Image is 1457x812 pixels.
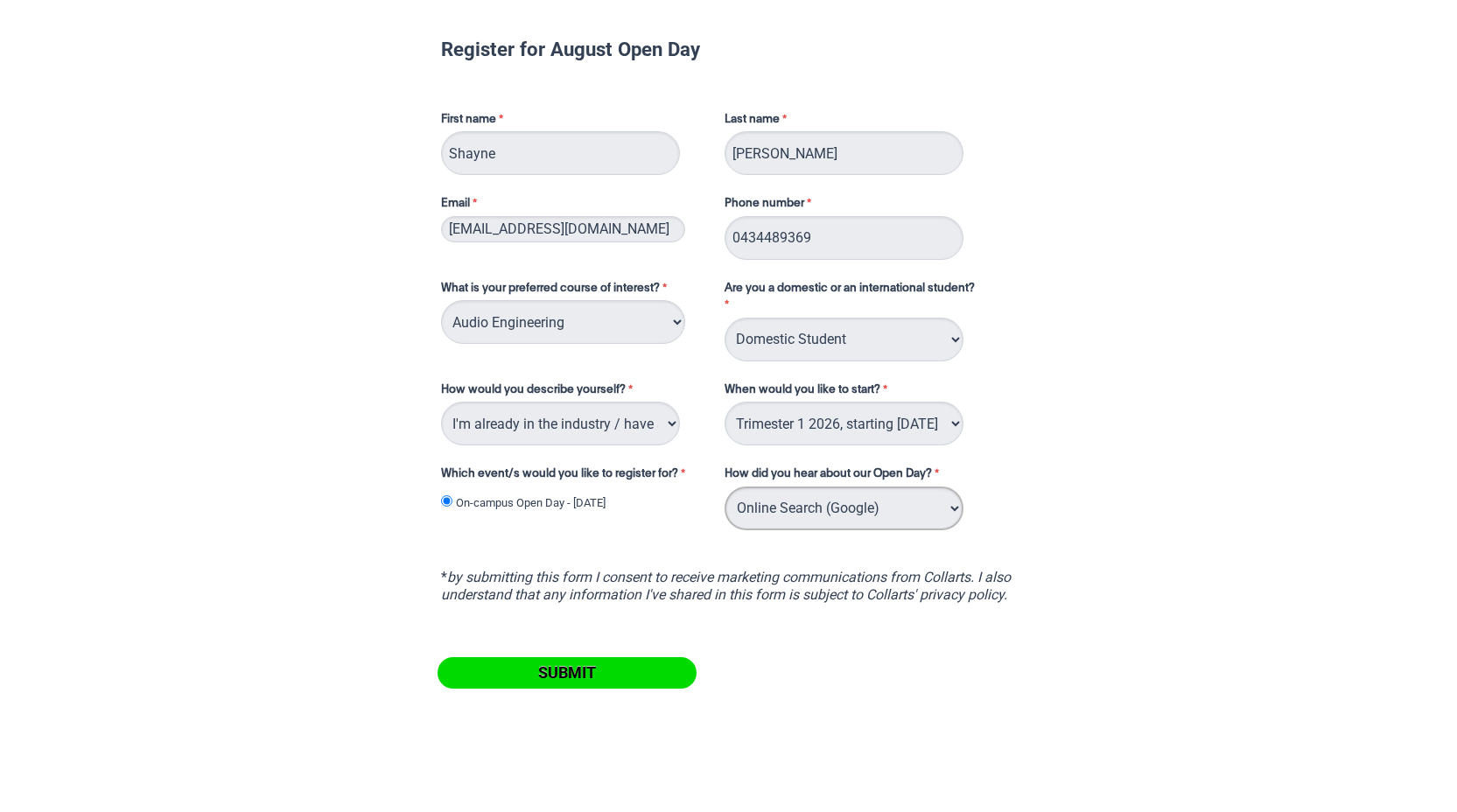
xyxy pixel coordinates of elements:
[441,111,707,132] label: First name
[456,494,606,512] label: On-campus Open Day - [DATE]
[725,216,963,260] input: Phone number
[725,111,791,132] label: Last name
[725,318,963,361] select: Are you a domestic or an international student?
[441,216,685,242] input: Email
[441,131,680,175] input: First name
[725,195,816,216] label: Phone number
[441,381,707,402] label: How would you describe yourself?
[441,569,1011,603] i: by submitting this form I consent to receive marketing communications from Collarts. I also under...
[441,300,685,344] select: What is your preferred course of interest?
[441,195,707,216] label: Email
[725,486,963,530] select: How did you hear about our Open Day?
[725,283,975,294] span: Are you a domestic or an international student?
[725,381,1003,402] label: When would you like to start?
[725,402,963,445] select: When would you like to start?
[441,465,707,486] label: Which event/s would you like to register for?
[725,465,943,486] label: How did you hear about our Open Day?
[441,40,1017,58] h1: Register for August Open Day
[441,280,707,301] label: What is your preferred course of interest?
[438,657,697,689] input: Submit
[441,402,680,445] select: How would you describe yourself?
[725,131,963,175] input: Last name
